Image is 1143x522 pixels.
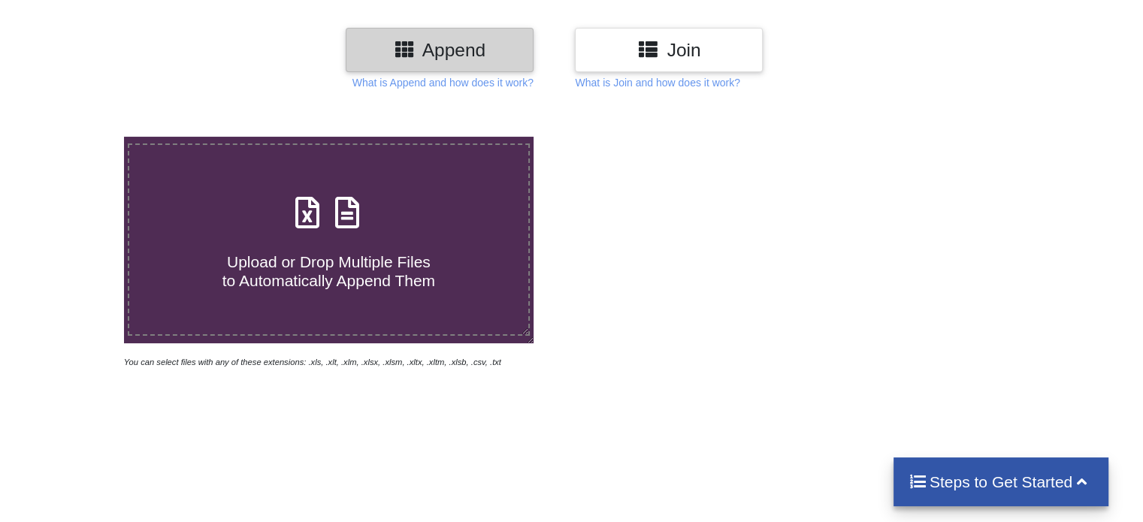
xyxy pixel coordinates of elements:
[575,75,739,90] p: What is Join and how does it work?
[222,253,435,289] span: Upload or Drop Multiple Files to Automatically Append Them
[909,472,1094,491] h4: Steps to Get Started
[352,75,534,90] p: What is Append and how does it work?
[357,39,522,61] h3: Append
[124,358,501,367] i: You can select files with any of these extensions: .xls, .xlt, .xlm, .xlsx, .xlsm, .xltx, .xltm, ...
[586,39,751,61] h3: Join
